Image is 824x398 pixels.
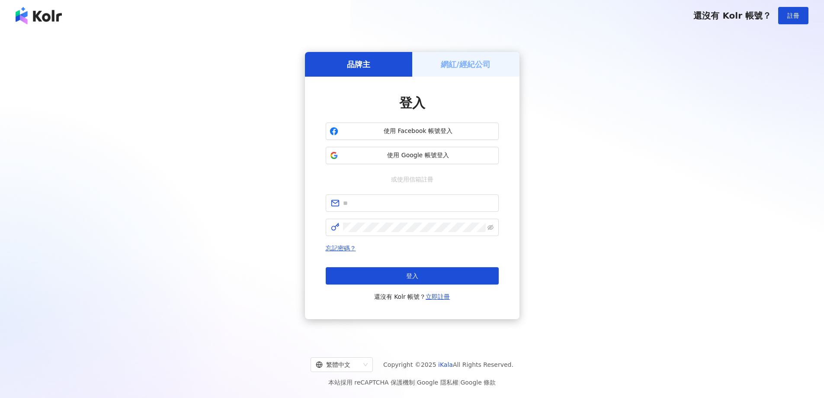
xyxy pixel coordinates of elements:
[693,10,771,21] span: 還沒有 Kolr 帳號？
[406,272,418,279] span: 登入
[326,245,356,252] a: 忘記密碼？
[374,291,450,302] span: 還沒有 Kolr 帳號？
[16,7,62,24] img: logo
[342,127,495,136] span: 使用 Facebook 帳號登入
[326,147,499,164] button: 使用 Google 帳號登入
[328,377,496,388] span: 本站採用 reCAPTCHA 保護機制
[438,361,453,368] a: iKala
[342,151,495,160] span: 使用 Google 帳號登入
[426,293,450,300] a: 立即註冊
[326,123,499,140] button: 使用 Facebook 帳號登入
[458,379,461,386] span: |
[778,7,808,24] button: 註冊
[399,95,425,110] span: 登入
[787,12,799,19] span: 註冊
[487,224,494,230] span: eye-invisible
[383,359,513,370] span: Copyright © 2025 All Rights Reserved.
[460,379,496,386] a: Google 條款
[326,267,499,285] button: 登入
[415,379,417,386] span: |
[441,59,491,70] h5: 網紅/經紀公司
[347,59,370,70] h5: 品牌主
[385,175,439,184] span: 或使用信箱註冊
[316,358,360,372] div: 繁體中文
[417,379,458,386] a: Google 隱私權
